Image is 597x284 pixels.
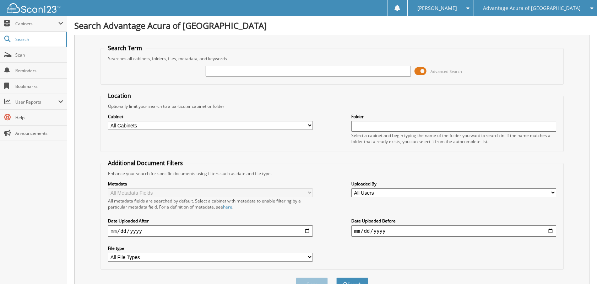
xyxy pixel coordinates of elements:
[15,115,63,121] span: Help
[351,181,556,187] label: Uploaded By
[104,103,560,109] div: Optionally limit your search to a particular cabinet or folder
[108,225,313,237] input: start
[15,83,63,89] span: Bookmarks
[108,198,313,210] div: All metadata fields are searched by default. Select a cabinet with metadata to enable filtering b...
[430,69,462,74] span: Advanced Search
[223,204,232,210] a: here
[15,130,63,136] span: Announcements
[351,132,556,144] div: Select a cabinet and begin typing the name of the folder you want to search in. If the name match...
[15,99,58,105] span: User Reports
[104,159,186,167] legend: Additional Document Filters
[108,218,313,224] label: Date Uploaded After
[15,21,58,27] span: Cabinets
[108,181,313,187] label: Metadata
[351,218,556,224] label: Date Uploaded Before
[74,20,590,31] h1: Search Advantage Acura of [GEOGRAPHIC_DATA]
[15,52,63,58] span: Scan
[417,6,457,10] span: [PERSON_NAME]
[104,170,560,177] div: Enhance your search for specific documents using filters such as date and file type.
[104,56,560,62] div: Searches all cabinets, folders, files, metadata, and keywords
[15,36,62,42] span: Search
[483,6,581,10] span: Advantage Acura of [GEOGRAPHIC_DATA]
[108,245,313,251] label: File type
[351,225,556,237] input: end
[351,114,556,120] label: Folder
[104,44,146,52] legend: Search Term
[7,3,60,13] img: scan123-logo-white.svg
[15,68,63,74] span: Reminders
[104,92,135,100] legend: Location
[108,114,313,120] label: Cabinet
